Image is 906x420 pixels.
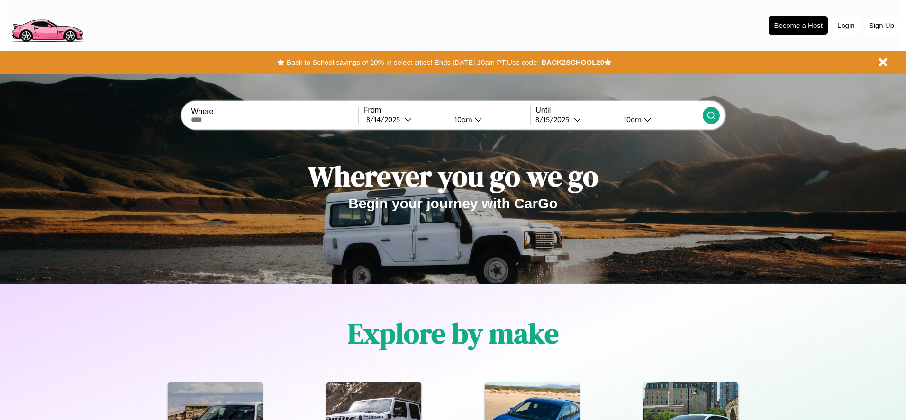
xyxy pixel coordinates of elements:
div: 8 / 14 / 2025 [366,115,405,124]
label: Where [191,107,358,116]
button: Become a Host [769,16,828,35]
button: Back to School savings of 20% in select cities! Ends [DATE] 10am PT.Use code: [284,56,541,69]
button: Login [833,17,860,34]
button: 8/14/2025 [363,115,447,125]
img: logo [7,5,87,45]
b: BACK2SCHOOL20 [541,58,604,66]
button: 10am [447,115,530,125]
button: Sign Up [864,17,899,34]
div: 10am [450,115,475,124]
div: 10am [619,115,644,124]
div: 8 / 15 / 2025 [535,115,574,124]
label: Until [535,106,702,115]
h1: Explore by make [348,314,559,353]
label: From [363,106,530,115]
button: 10am [616,115,702,125]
